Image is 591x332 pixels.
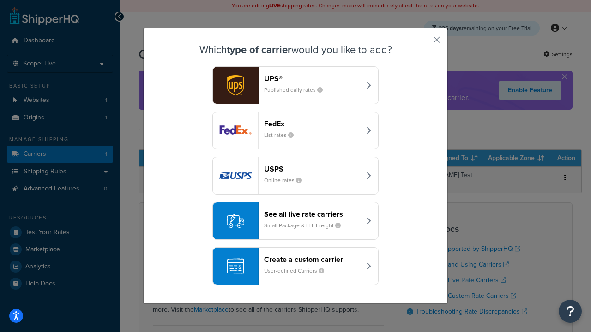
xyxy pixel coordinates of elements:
button: See all live rate carriersSmall Package & LTL Freight [212,202,379,240]
img: fedEx logo [213,112,258,149]
img: ups logo [213,67,258,104]
button: Open Resource Center [559,300,582,323]
header: Create a custom carrier [264,255,361,264]
h3: Which would you like to add? [167,44,424,55]
img: icon-carrier-liverate-becf4550.svg [227,212,244,230]
small: List rates [264,131,301,139]
img: usps logo [213,157,258,194]
header: See all live rate carriers [264,210,361,219]
button: usps logoUSPSOnline rates [212,157,379,195]
button: ups logoUPS®Published daily rates [212,66,379,104]
strong: type of carrier [227,42,291,57]
header: USPS [264,165,361,173]
header: UPS® [264,74,361,83]
small: Online rates [264,176,309,184]
button: Create a custom carrierUser-defined Carriers [212,247,379,285]
small: User-defined Carriers [264,267,332,275]
small: Small Package & LTL Freight [264,221,348,230]
small: Published daily rates [264,86,330,94]
img: icon-carrier-custom-c93b8a24.svg [227,257,244,275]
header: FedEx [264,119,361,128]
button: fedEx logoFedExList rates [212,112,379,149]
